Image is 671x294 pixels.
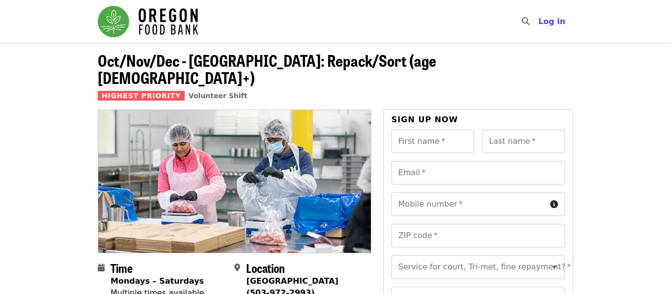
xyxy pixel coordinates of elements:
input: Search [535,10,543,33]
i: map-marker-alt icon [234,263,240,272]
input: Mobile number [391,192,546,216]
span: Time [111,259,133,276]
img: Oct/Nov/Dec - Beaverton: Repack/Sort (age 10+) organized by Oregon Food Bank [98,110,371,252]
span: Oct/Nov/Dec - [GEOGRAPHIC_DATA]: Repack/Sort (age [DEMOGRAPHIC_DATA]+) [98,49,436,89]
i: calendar icon [98,263,105,272]
i: search icon [522,17,530,26]
span: Log in [538,17,565,26]
span: Sign up now [391,115,458,124]
input: First name [391,130,475,153]
span: Location [246,259,285,276]
strong: Mondays – Saturdays [111,276,204,286]
button: Log in [531,12,573,31]
span: Highest Priority [98,91,185,101]
i: circle-info icon [550,200,558,209]
input: ZIP code [391,224,565,247]
input: Last name [482,130,565,153]
input: Email [391,161,565,185]
button: Open [548,260,561,274]
a: Volunteer Shift [189,92,248,100]
img: Oregon Food Bank - Home [98,6,198,37]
